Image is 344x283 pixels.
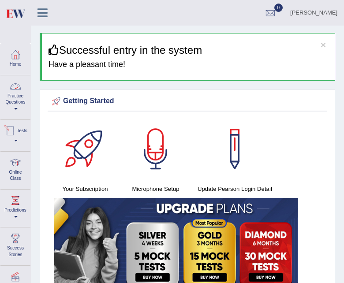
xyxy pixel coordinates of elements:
[49,45,328,56] h3: Successful entry in the system
[195,184,274,194] h4: Update Pearson Login Detail
[0,190,30,224] a: Predictions
[0,75,30,117] a: Practice Questions
[274,4,283,12] span: 0
[0,44,30,72] a: Home
[0,152,30,186] a: Online Class
[49,60,328,69] h4: Have a pleasant time!
[54,184,116,194] h4: Your Subscription
[321,40,326,49] button: ×
[50,95,325,108] div: Getting Started
[0,227,30,262] a: Success Stories
[125,184,187,194] h4: Microphone Setup
[0,120,30,149] a: Tests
